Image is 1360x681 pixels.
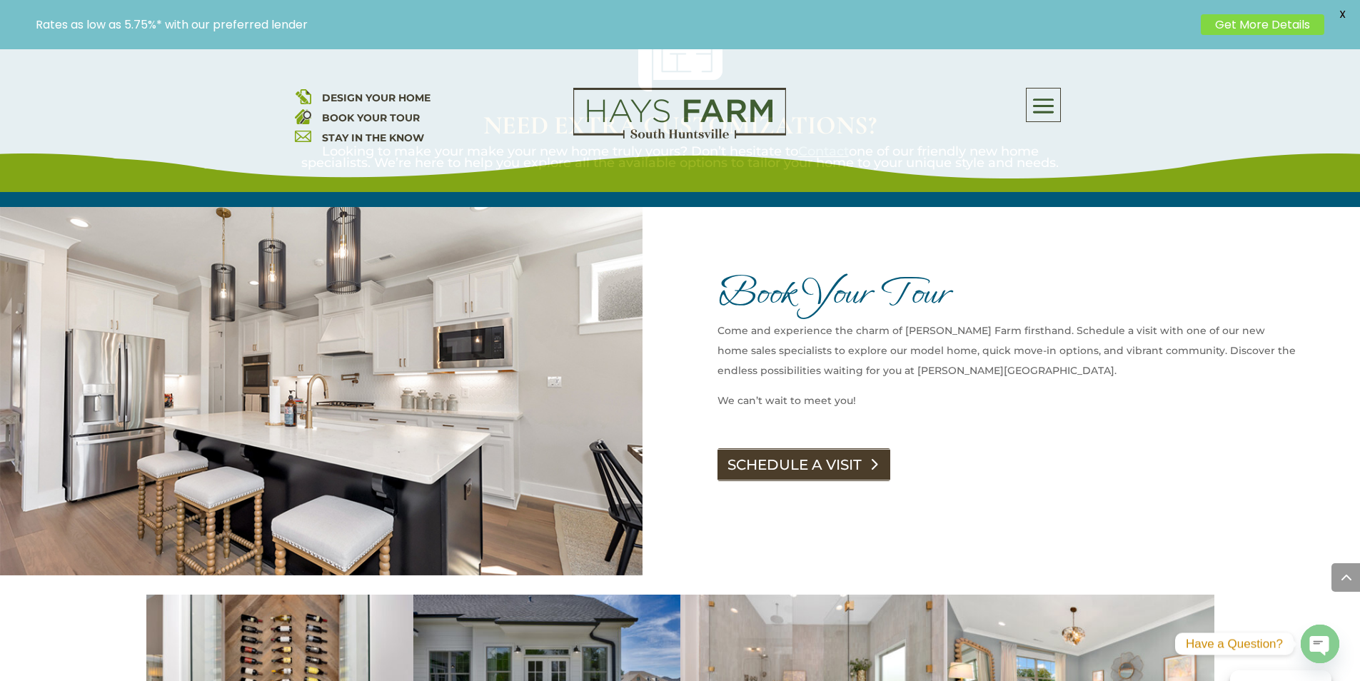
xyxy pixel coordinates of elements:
a: BOOK YOUR TOUR [322,111,420,124]
a: DESIGN YOUR HOME [322,91,430,104]
a: hays farm homes huntsville development [573,129,786,142]
a: SCHEDULE A VISIT [717,448,890,481]
span: X [1331,4,1353,25]
img: book your home tour [295,108,311,124]
p: Rates as low as 5.75%* with our preferred lender [36,18,1194,31]
p: Come and experience the charm of [PERSON_NAME] Farm firsthand. Schedule a visit with one of our n... [717,321,1296,390]
h1: Book Your Tour [717,271,1296,321]
p: We can’t wait to meet you! [717,390,1296,410]
a: Get More Details [1201,14,1324,35]
img: design your home [295,88,311,104]
img: Logo [573,88,786,139]
a: STAY IN THE KNOW [322,131,424,144]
